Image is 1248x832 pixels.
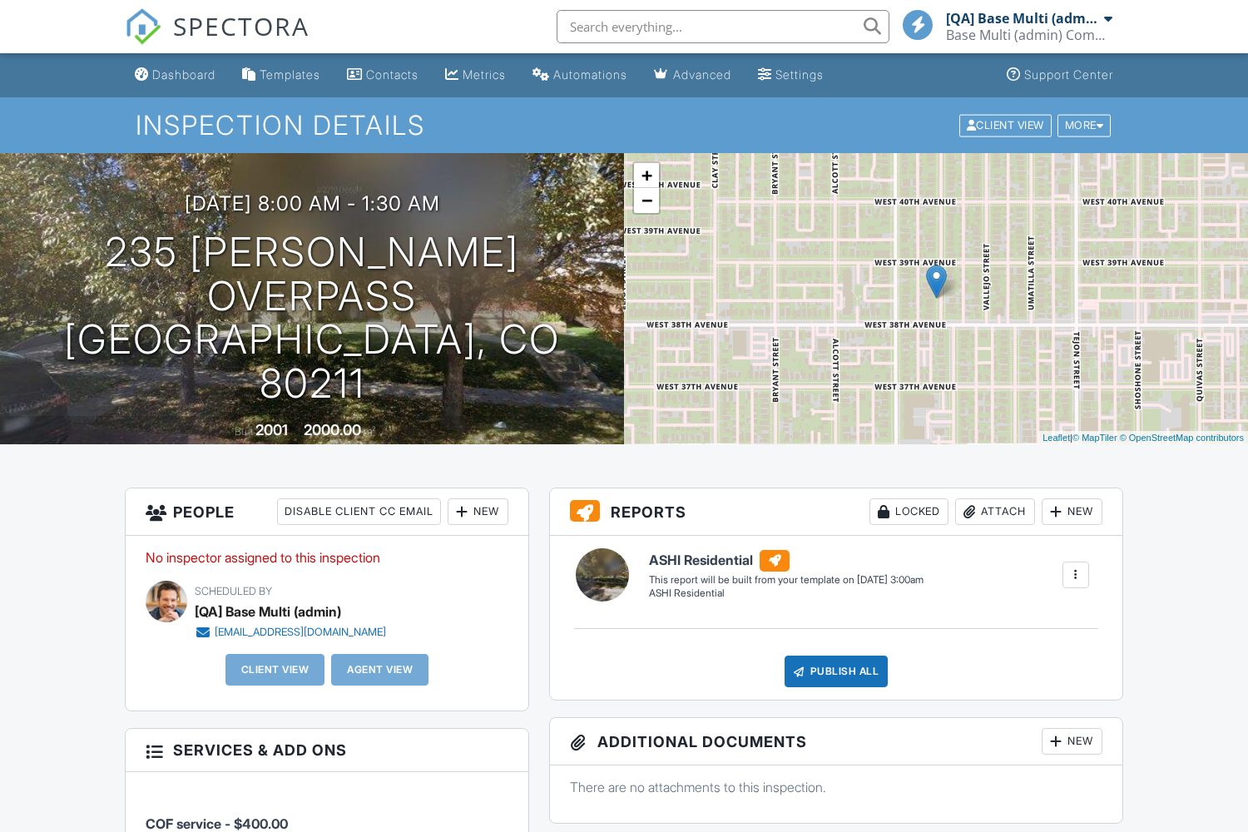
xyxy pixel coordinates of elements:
span: Scheduled By [195,585,272,597]
h3: Reports [550,488,1122,536]
a: Metrics [438,60,513,91]
div: New [448,498,508,525]
span: Built [235,425,253,438]
a: Support Center [1000,60,1120,91]
div: Automations [553,67,627,82]
a: Contacts [340,60,425,91]
div: 2001 [255,421,288,438]
div: Publish All [785,656,889,687]
a: © MapTiler [1072,433,1117,443]
div: Dashboard [152,67,215,82]
a: SPECTORA [125,22,310,57]
a: Dashboard [128,60,222,91]
a: Zoom in [634,163,659,188]
h3: Services & Add ons [126,729,528,772]
a: Advanced [647,60,738,91]
span: SPECTORA [173,8,310,43]
div: Support Center [1024,67,1113,82]
a: Templates [235,60,327,91]
div: Templates [260,67,320,82]
span: m² [364,425,376,438]
a: © OpenStreetMap contributors [1120,433,1244,443]
div: | [1038,431,1248,445]
div: This report will be built from your template on [DATE] 3:00am [649,573,924,587]
h3: [DATE] 8:00 am - 1:30 am [185,192,440,215]
div: ASHI Residential [649,587,924,601]
div: [EMAIL_ADDRESS][DOMAIN_NAME] [215,626,386,639]
div: New [1042,498,1102,525]
img: The Best Home Inspection Software - Spectora [125,8,161,45]
a: Settings [751,60,830,91]
div: Disable Client CC Email [277,498,441,525]
div: Metrics [463,67,506,82]
p: No inspector assigned to this inspection [146,548,508,567]
div: 2000.00 [304,421,361,438]
div: Attach [955,498,1035,525]
div: [QA] Base Multi (admin) [946,10,1100,27]
div: Settings [775,67,824,82]
a: [EMAIL_ADDRESS][DOMAIN_NAME] [195,624,386,641]
h6: ASHI Residential [649,550,924,572]
p: There are no attachments to this inspection. [570,778,1102,796]
div: New [1042,728,1102,755]
h1: 235 [PERSON_NAME] Overpass [GEOGRAPHIC_DATA], CO 80211 [27,230,597,406]
div: [QA] Base Multi (admin) [195,599,341,624]
h1: Inspection Details [136,111,1112,140]
a: Automations (Basic) [526,60,634,91]
div: Advanced [673,67,731,82]
div: Locked [869,498,948,525]
span: COF service - $400.00 [146,815,288,832]
div: Client View [959,114,1052,136]
a: Zoom out [634,188,659,213]
h3: People [126,488,528,536]
a: Client View [958,118,1056,131]
a: Leaflet [1042,433,1070,443]
div: More [1057,114,1112,136]
input: Search everything... [557,10,889,43]
div: Contacts [366,67,418,82]
div: Base Multi (admin) Company [946,27,1112,43]
h3: Additional Documents [550,718,1122,765]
